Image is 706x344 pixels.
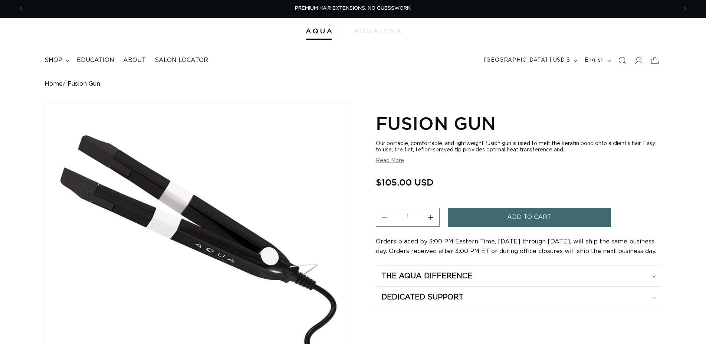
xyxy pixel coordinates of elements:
button: Next announcement [677,2,693,16]
span: [GEOGRAPHIC_DATA] | USD $ [484,56,570,64]
span: PREMIUM HAIR EXTENSIONS. NO GUESSWORK. [295,6,411,11]
a: Education [72,52,119,69]
h2: The Aqua Difference [381,271,472,281]
a: About [119,52,150,69]
summary: Dedicated Support [376,287,661,308]
button: [GEOGRAPHIC_DATA] | USD $ [480,53,580,68]
span: shop [45,56,62,64]
span: About [123,56,146,64]
span: $105.00 USD [376,175,434,189]
span: Education [77,56,114,64]
a: Salon Locator [150,52,213,69]
button: Previous announcement [13,2,29,16]
div: Our portable, comfortable, and lightweight fusion gun is used to melt the keratin bond onto a cli... [376,141,661,153]
img: aqualyna.com [354,29,401,33]
a: Home [45,81,63,88]
button: Read More [376,158,404,164]
span: Fusion Gun [68,81,100,88]
img: Aqua Hair Extensions [306,29,332,34]
nav: breadcrumbs [45,81,661,88]
h1: Fusion Gun [376,112,661,135]
button: English [580,53,614,68]
summary: shop [40,52,72,69]
summary: The Aqua Difference [376,266,661,286]
button: Add to cart [448,208,611,227]
span: Add to cart [507,208,551,227]
span: Orders placed by 3:00 PM Eastern Time, [DATE] through [DATE], will ship the same business day. Or... [376,239,656,254]
h2: Dedicated Support [381,292,463,302]
summary: Search [614,52,630,69]
span: English [585,56,604,64]
span: Salon Locator [155,56,208,64]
